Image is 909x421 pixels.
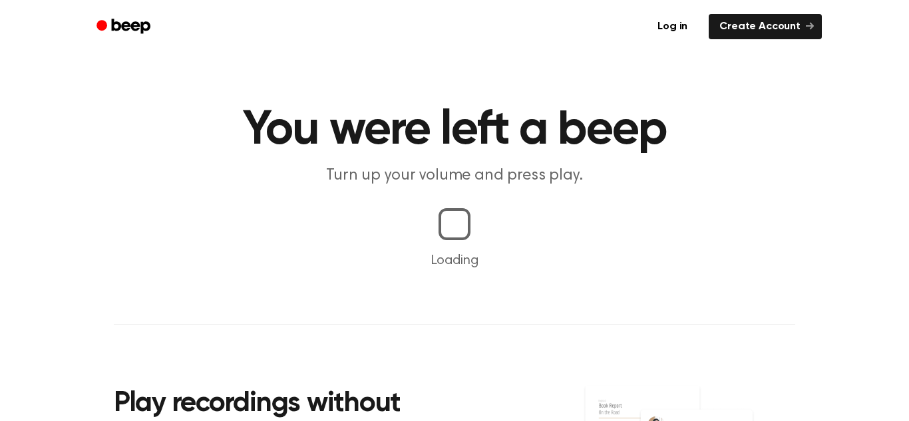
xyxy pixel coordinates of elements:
a: Beep [87,14,162,40]
a: Create Account [709,14,822,39]
a: Log in [644,11,701,42]
p: Turn up your volume and press play. [199,165,710,187]
h1: You were left a beep [114,106,795,154]
p: Loading [16,251,893,271]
